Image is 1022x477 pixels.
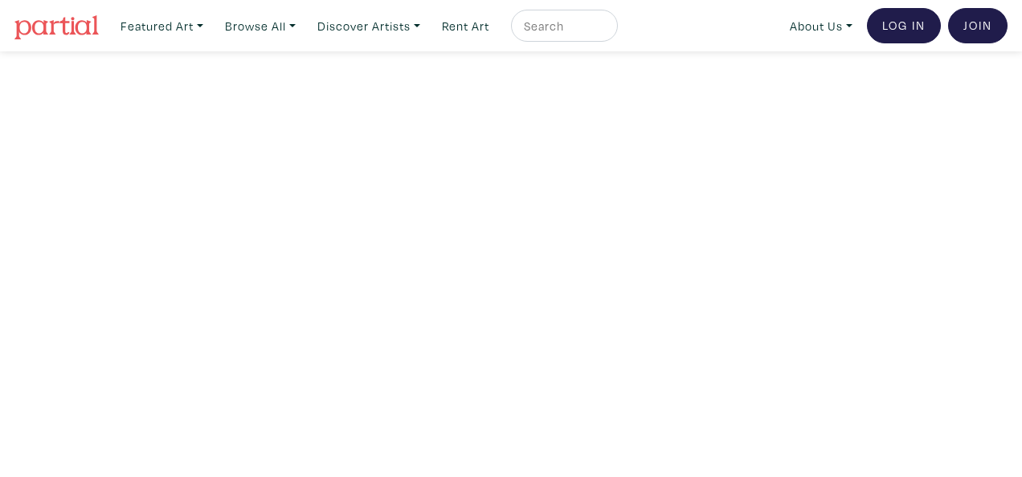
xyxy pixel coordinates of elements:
a: About Us [783,10,860,43]
a: Browse All [218,10,303,43]
a: Rent Art [435,10,497,43]
a: Log In [867,8,941,43]
a: Discover Artists [310,10,427,43]
a: Featured Art [113,10,211,43]
a: Join [948,8,1008,43]
input: Search [522,16,603,36]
